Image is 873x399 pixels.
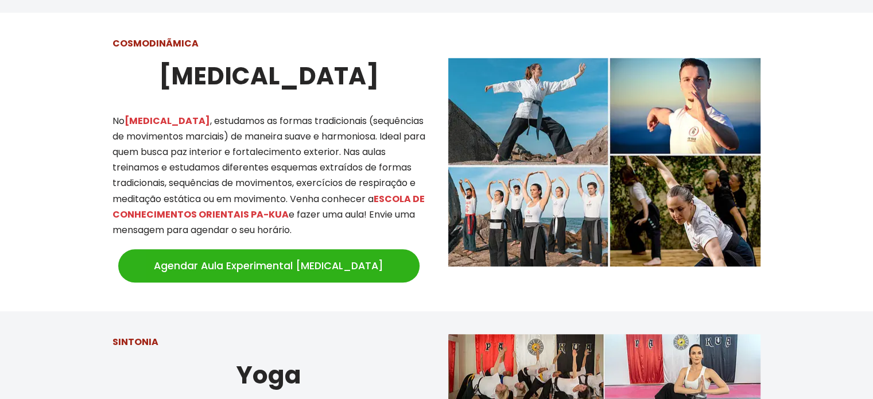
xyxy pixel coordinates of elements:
strong: [MEDICAL_DATA] [159,59,379,93]
p: No , estudamos as formas tradicionais (sequências de movimentos marciais) de maneira suave e harm... [112,113,425,238]
mark: [MEDICAL_DATA] [125,114,210,127]
strong: Yoga [236,358,301,392]
strong: SINTONIA [112,335,158,348]
a: Agendar Aula Experimental [MEDICAL_DATA] [118,249,420,282]
mark: ESCOLA DE CONHECIMENTOS ORIENTAIS PA-KUA [112,192,425,221]
strong: COSMODINÃMICA [112,37,199,50]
